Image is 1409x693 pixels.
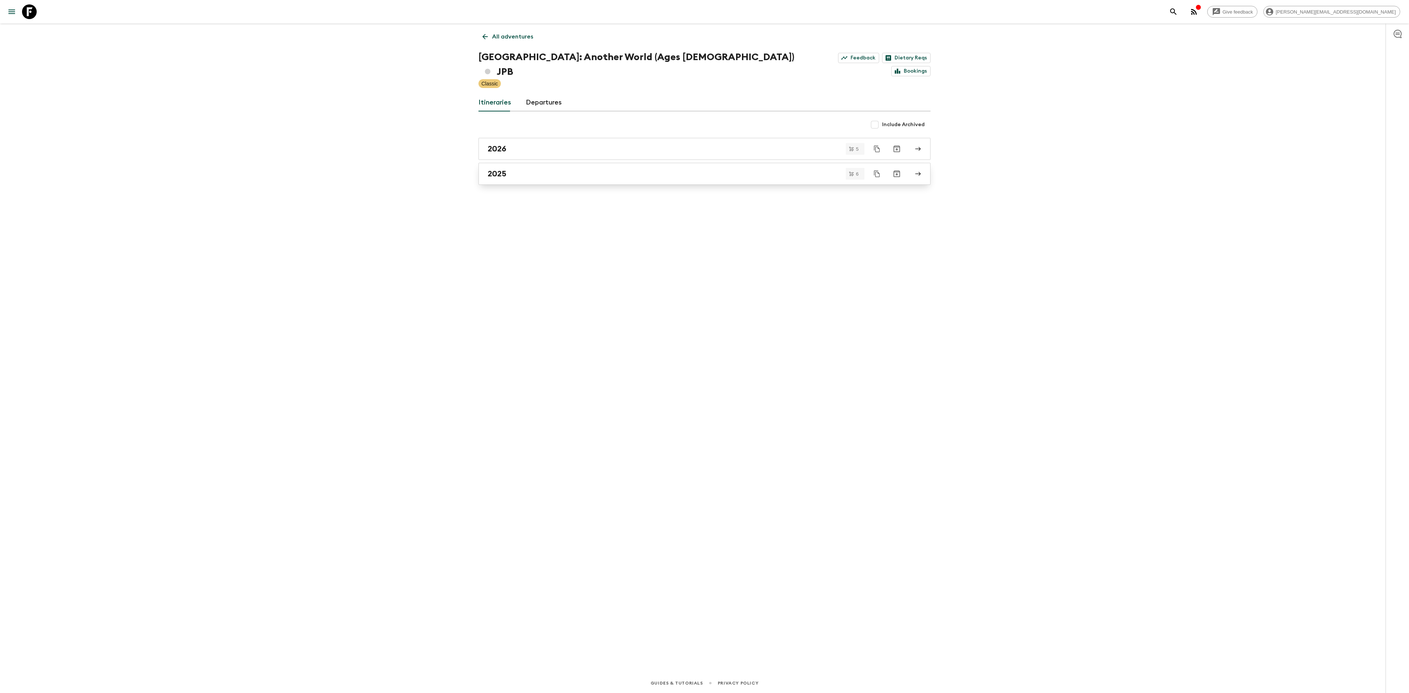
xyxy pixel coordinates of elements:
[478,50,801,79] h1: [GEOGRAPHIC_DATA]: Another World (Ages [DEMOGRAPHIC_DATA]) JPB
[882,121,925,128] span: Include Archived
[891,66,931,76] a: Bookings
[1263,6,1400,18] div: [PERSON_NAME][EMAIL_ADDRESS][DOMAIN_NAME]
[1207,6,1257,18] a: Give feedback
[838,53,879,63] a: Feedback
[478,163,931,185] a: 2025
[481,80,498,87] p: Classic
[488,169,506,179] h2: 2025
[488,144,506,154] h2: 2026
[870,142,884,155] button: Duplicate
[1219,9,1257,15] span: Give feedback
[852,147,863,151] span: 5
[4,4,19,19] button: menu
[882,53,931,63] a: Dietary Reqs
[889,166,904,181] button: Archive
[718,679,758,687] a: Privacy Policy
[651,679,703,687] a: Guides & Tutorials
[478,29,537,44] a: All adventures
[1272,9,1400,15] span: [PERSON_NAME][EMAIL_ADDRESS][DOMAIN_NAME]
[526,94,562,111] a: Departures
[478,138,931,160] a: 2026
[478,94,511,111] a: Itineraries
[492,32,533,41] p: All adventures
[1166,4,1181,19] button: search adventures
[852,172,863,176] span: 6
[870,167,884,180] button: Duplicate
[889,142,904,156] button: Archive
